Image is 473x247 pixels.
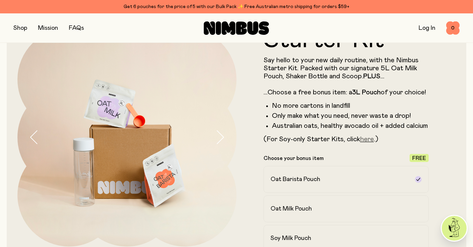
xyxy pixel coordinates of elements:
li: No more cartons in landfill [272,102,429,110]
li: Only make what you need, never waste a drop! [272,112,429,120]
a: Log In [419,25,435,31]
strong: Pouch [362,89,381,96]
p: Say hello to your new daily routine, with the Nimbus Starter Kit. Packed with our signature 5L Oa... [264,56,429,96]
div: Get 6 pouches for the price of 5 with our Bulk Pack ✨ Free Australian metro shipping for orders $59+ [13,3,460,11]
a: here [360,136,374,143]
strong: PLUS [363,73,380,80]
p: Choose your bonus item [264,155,324,162]
p: (For Soy-only Starter Kits, click .) [264,135,429,143]
h2: Soy Milk Pouch [271,234,311,242]
a: FAQs [69,25,84,31]
a: Mission [38,25,58,31]
strong: 3L [352,89,360,96]
h2: Oat Barista Pouch [271,175,320,183]
img: agent [442,216,467,241]
li: Australian oats, healthy avocado oil + added calcium [272,122,429,130]
span: Free [412,156,426,161]
button: 0 [446,21,460,35]
h2: Oat Milk Pouch [271,205,312,213]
